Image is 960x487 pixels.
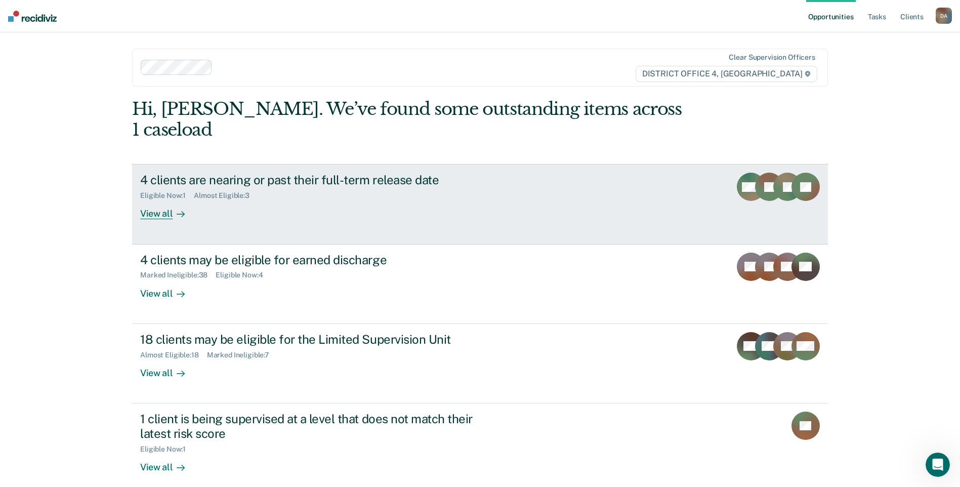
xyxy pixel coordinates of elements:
div: Clear supervision officers [729,53,815,62]
div: Eligible Now : 1 [140,191,194,200]
div: Marked Ineligible : 7 [207,351,277,359]
div: View all [140,359,197,379]
div: D A [936,8,952,24]
div: Almost Eligible : 18 [140,351,207,359]
div: Almost Eligible : 3 [194,191,258,200]
div: Hi, [PERSON_NAME]. We’ve found some outstanding items across 1 caseload [132,99,689,140]
a: 18 clients may be eligible for the Limited Supervision UnitAlmost Eligible:18Marked Ineligible:7V... [132,324,828,403]
a: 4 clients may be eligible for earned dischargeMarked Ineligible:38Eligible Now:4View all [132,245,828,324]
div: Eligible Now : 4 [216,271,271,279]
div: View all [140,200,197,220]
div: Marked Ineligible : 38 [140,271,216,279]
a: 4 clients are nearing or past their full-term release dateEligible Now:1Almost Eligible:3View all [132,164,828,244]
div: 4 clients may be eligible for earned discharge [140,253,495,267]
div: Eligible Now : 1 [140,445,194,454]
button: DA [936,8,952,24]
div: View all [140,453,197,473]
div: 4 clients are nearing or past their full-term release date [140,173,495,187]
div: View all [140,279,197,299]
span: DISTRICT OFFICE 4, [GEOGRAPHIC_DATA] [636,66,817,82]
iframe: Intercom live chat [926,453,950,477]
img: Recidiviz [8,11,57,22]
div: 1 client is being supervised at a level that does not match their latest risk score [140,412,495,441]
div: 18 clients may be eligible for the Limited Supervision Unit [140,332,495,347]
